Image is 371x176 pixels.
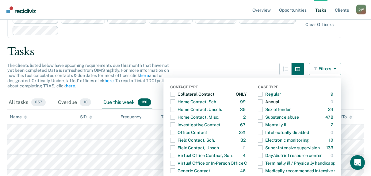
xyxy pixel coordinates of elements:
div: 10 [329,135,335,145]
div: Regular [258,89,281,99]
div: 9 [331,89,335,99]
div: 67 [240,120,247,130]
div: 133 [326,143,335,153]
div: Field Contact, Sch. [170,135,215,145]
div: Tasks [7,45,364,58]
div: 0 [331,128,335,137]
div: 46 [240,166,247,176]
div: 478 [325,112,335,122]
div: 2 [331,120,335,130]
div: Annual [258,97,279,107]
span: 180 [138,98,151,106]
div: ONLY [236,89,247,99]
button: Profile dropdown button [356,5,366,14]
div: Day/district resource center [258,151,322,160]
div: Super-intensive supervision [258,143,319,153]
a: here [140,73,149,78]
div: 321 [239,128,247,137]
div: Electronic monitoring [258,135,309,145]
div: 2 [243,112,247,122]
div: Sex offender [258,105,291,114]
div: 0 [331,151,335,160]
div: Open Intercom Messenger [350,155,365,170]
div: Case Type [258,85,335,90]
div: Office Contact [170,128,207,137]
div: 0 [243,143,247,153]
div: Task [161,114,175,120]
span: 10 [80,98,91,106]
div: Name [10,114,27,120]
div: Frequency [120,114,142,120]
div: 99 [240,97,247,107]
div: Home Contact, Misc. [170,112,219,122]
div: Generic Contact [170,166,210,176]
span: The clients listed below have upcoming requirements due this month that have not yet been complet... [7,63,169,88]
span: 657 [31,98,46,106]
div: Overdue10 [57,96,92,109]
div: Home Contact, Sch. [170,97,217,107]
div: Virtual Office Contact, Sch. [170,151,232,160]
div: Due this week180 [102,96,152,109]
div: Field Contact, Unsch. [170,143,220,153]
div: Due this month467 [162,96,216,109]
div: All tasks657 [7,96,47,109]
div: Substance abuse [258,112,299,122]
div: Investigative Contact [170,120,220,130]
div: Home Contact, Unsch. [170,105,222,114]
img: Recidiviz [6,6,36,13]
div: Intellectually disabled [258,128,309,137]
div: Clear officers [305,22,334,27]
div: 35 [240,105,247,114]
div: Terminally ill / Physically handicapped [258,158,340,168]
div: 32 [240,135,247,145]
div: SID [80,114,93,120]
div: Contact Type [170,85,247,90]
div: Mentally ill [258,120,287,130]
a: here [105,78,113,83]
div: Collateral Contact [170,89,214,99]
div: Medically recommended intensive supervision [258,166,356,176]
div: 24 [328,105,335,114]
div: D W [356,5,366,14]
div: 0 [331,97,335,107]
a: here [66,83,75,88]
div: 4 [243,151,247,160]
div: Virtual Office or In-Person Office Contact [170,158,260,168]
button: Filters [309,63,341,75]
